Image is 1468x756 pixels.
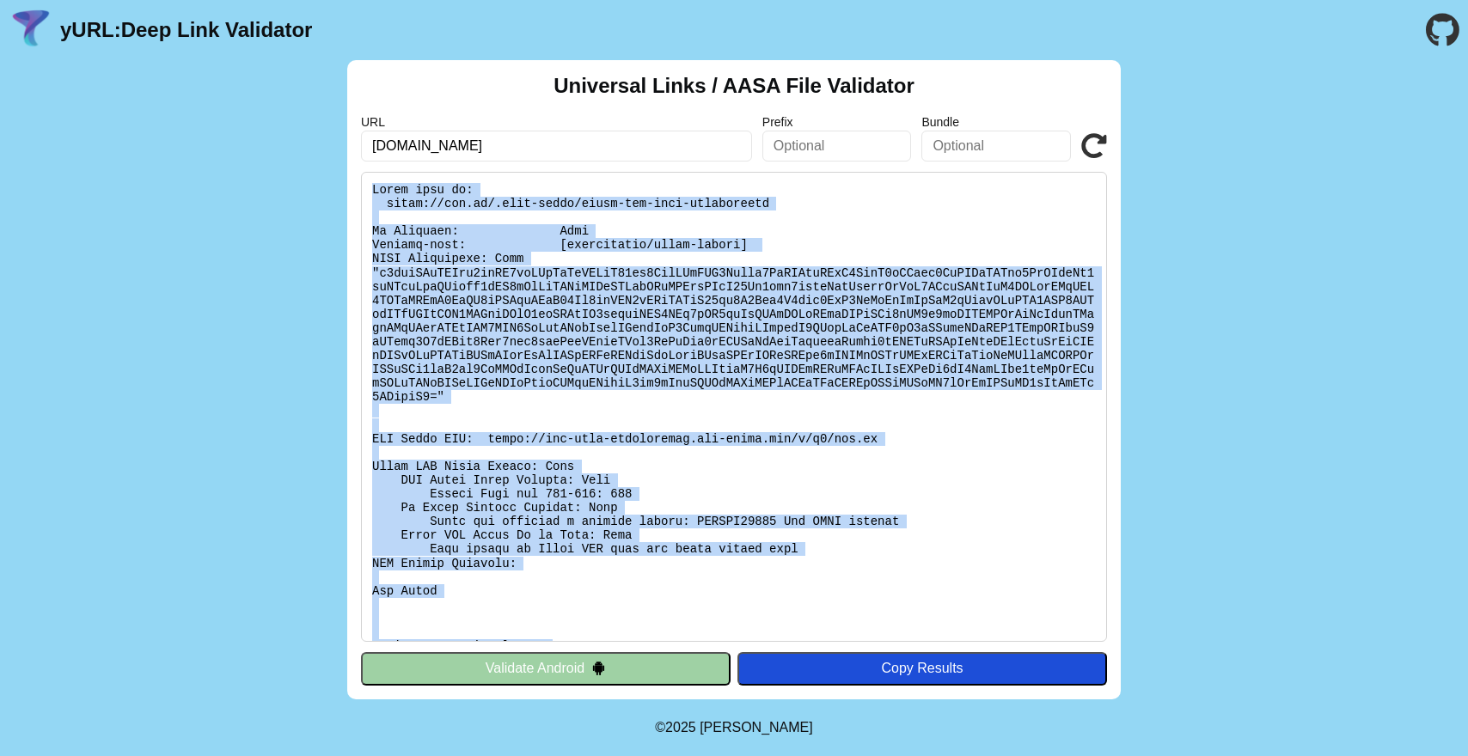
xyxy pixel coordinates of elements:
label: Bundle [921,115,1071,129]
input: Optional [921,131,1071,162]
pre: Lorem ipsu do: sitam://con.ad/.elit-seddo/eiusm-tem-inci-utlaboreetd Ma Aliquaen: Admi Veniamq-no... [361,172,1107,642]
h2: Universal Links / AASA File Validator [554,74,914,98]
img: droidIcon.svg [591,661,606,675]
button: Copy Results [737,652,1107,685]
input: Required [361,131,752,162]
label: URL [361,115,752,129]
div: Copy Results [746,661,1098,676]
a: yURL:Deep Link Validator [60,18,312,42]
input: Optional [762,131,912,162]
a: Michael Ibragimchayev's Personal Site [700,720,813,735]
label: Prefix [762,115,912,129]
button: Validate Android [361,652,731,685]
footer: © [655,699,812,756]
img: yURL Logo [9,8,53,52]
span: 2025 [665,720,696,735]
